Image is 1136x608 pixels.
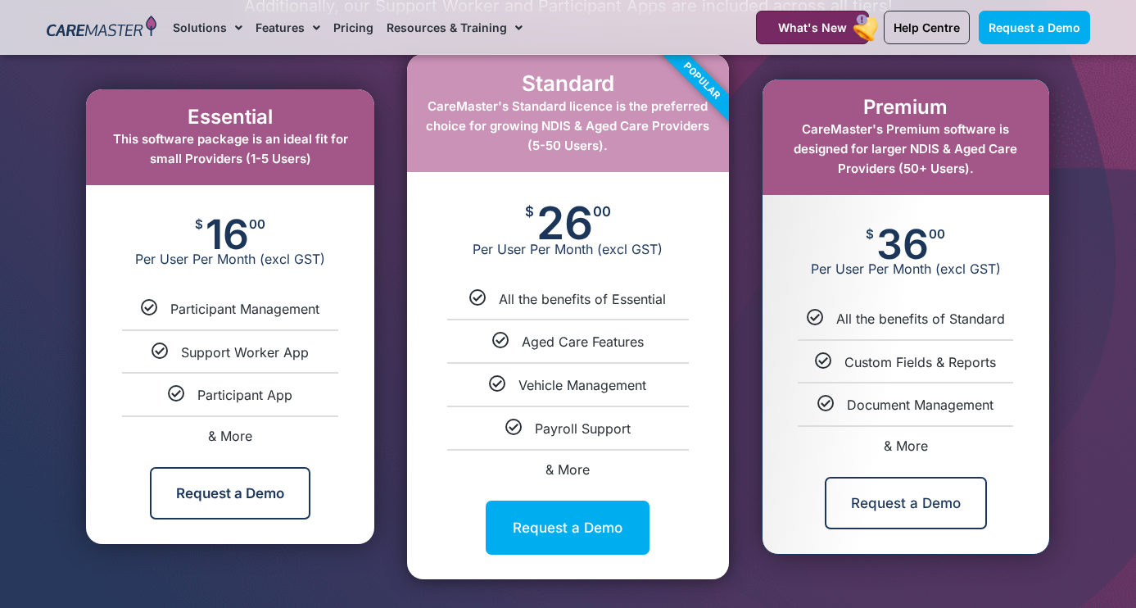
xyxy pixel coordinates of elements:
[150,467,310,520] a: Request a Demo
[763,261,1049,277] span: Per User Per Month (excl GST)
[929,228,945,240] span: 00
[407,241,728,257] span: Per User Per Month (excl GST)
[499,291,666,307] span: All the benefits of Essential
[426,98,709,153] span: CareMaster's Standard licence is the preferred choice for growing NDIS & Aged Care Providers (5-5...
[249,218,265,230] span: 00
[535,420,631,437] span: Payroll Support
[778,20,847,34] span: What's New
[47,16,157,40] img: CareMaster Logo
[486,501,649,555] a: Request a Demo
[884,438,928,454] span: & More
[536,205,593,241] span: 26
[825,477,987,529] a: Request a Demo
[979,11,1090,44] a: Request a Demo
[836,311,1005,327] span: All the benefits of Standard
[423,70,712,96] h2: Standard
[876,228,929,261] span: 36
[86,251,374,267] span: Per User Per Month (excl GST)
[522,333,644,350] span: Aged Care Features
[844,354,996,370] span: Custom Fields & Reports
[181,344,309,361] span: Support Worker App
[102,106,358,129] h2: Essential
[545,461,590,478] span: & More
[113,131,348,166] span: This software package is an ideal fit for small Providers (1-5 Users)
[197,387,292,403] span: Participant App
[779,96,1033,120] h2: Premium
[518,377,646,393] span: Vehicle Management
[989,20,1080,34] span: Request a Demo
[593,205,611,219] span: 00
[195,218,203,230] span: $
[794,121,1017,176] span: CareMaster's Premium software is designed for larger NDIS & Aged Care Providers (50+ Users).
[170,301,319,317] span: Participant Management
[756,11,869,44] a: What's New
[894,20,960,34] span: Help Centre
[884,11,970,44] a: Help Centre
[866,228,874,240] span: $
[525,205,534,219] span: $
[206,218,249,251] span: 16
[208,428,252,444] span: & More
[847,397,993,413] span: Document Management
